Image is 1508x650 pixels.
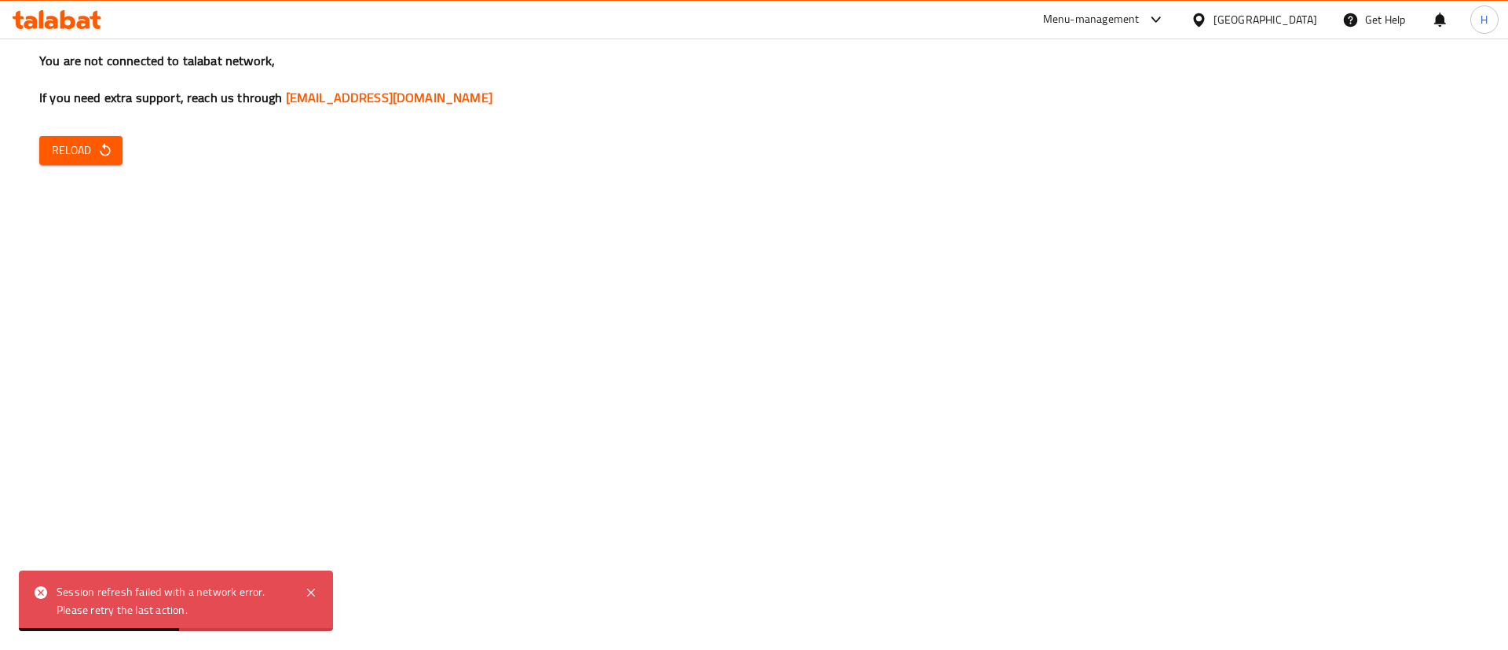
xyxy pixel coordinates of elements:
[1213,11,1317,28] div: [GEOGRAPHIC_DATA]
[1043,10,1140,29] div: Menu-management
[39,136,123,165] button: Reload
[52,141,110,160] span: Reload
[286,86,492,109] a: [EMAIL_ADDRESS][DOMAIN_NAME]
[57,583,289,619] div: Session refresh failed with a network error. Please retry the last action.
[39,52,1469,107] h3: You are not connected to talabat network, If you need extra support, reach us through
[1481,11,1488,28] span: H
